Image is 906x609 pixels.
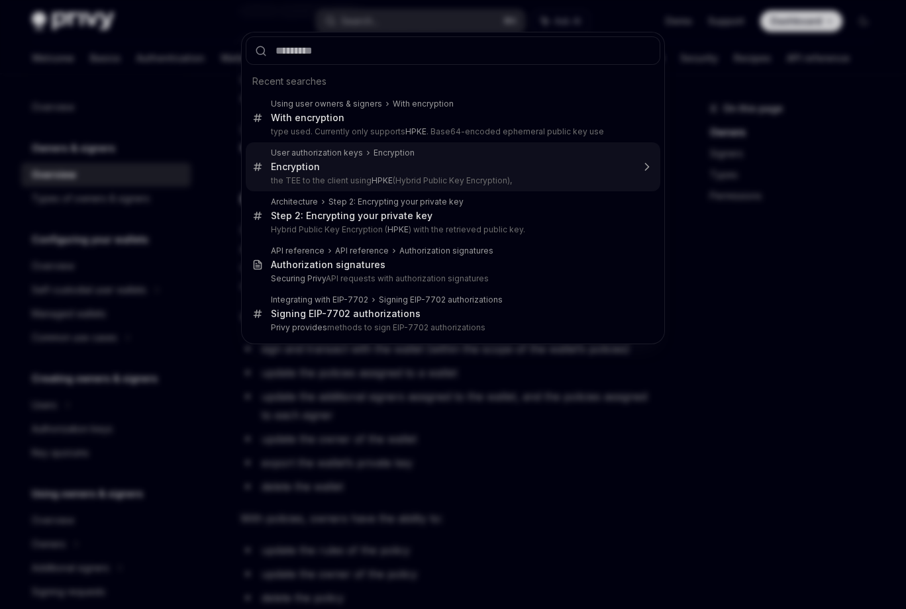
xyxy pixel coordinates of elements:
[271,273,326,283] b: Securing Privy
[271,295,368,305] div: Integrating with EIP-7702
[271,322,632,333] p: methods to sign EIP-7702 authorizations
[379,295,503,305] div: Signing EIP-7702 authorizations
[271,259,385,271] div: Authorization signatures
[387,224,409,234] b: HPKE
[405,126,427,136] b: HPKE
[271,210,432,222] div: Step 2: Encrypting your private key
[271,161,320,173] div: Encryption
[271,322,327,332] b: Privy provides
[271,175,632,186] p: the TEE to the client using (Hybrid Public Key Encryption),
[271,126,632,137] p: type used. Currently only supports . Base64-encoded ephemeral public key use
[252,75,327,88] span: Recent searches
[271,308,421,320] div: Signing EIP-7702 authorizations
[399,246,493,256] div: Authorization signatures
[374,148,415,158] div: Encryption
[372,175,393,185] b: HPKE
[393,99,454,109] div: With encryption
[271,148,363,158] div: User authorization keys
[328,197,464,207] div: Step 2: Encrypting your private key
[271,197,318,207] div: Architecture
[271,112,344,124] div: With encryption
[271,246,325,256] div: API reference
[271,273,632,284] p: API requests with authorization signatures
[335,246,389,256] div: API reference
[271,99,382,109] div: Using user owners & signers
[271,224,632,235] p: Hybrid Public Key Encryption ( ) with the retrieved public key.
